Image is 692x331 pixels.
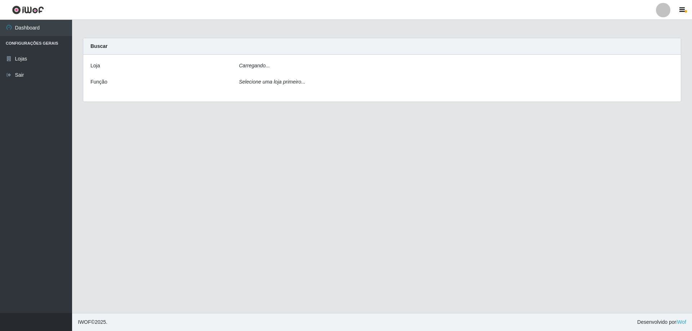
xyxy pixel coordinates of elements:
label: Função [90,78,107,86]
a: iWof [676,319,686,325]
label: Loja [90,62,100,70]
i: Carregando... [239,63,270,68]
img: CoreUI Logo [12,5,44,14]
i: Selecione uma loja primeiro... [239,79,305,85]
span: IWOF [78,319,91,325]
span: Desenvolvido por [637,318,686,326]
span: © 2025 . [78,318,107,326]
strong: Buscar [90,43,107,49]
